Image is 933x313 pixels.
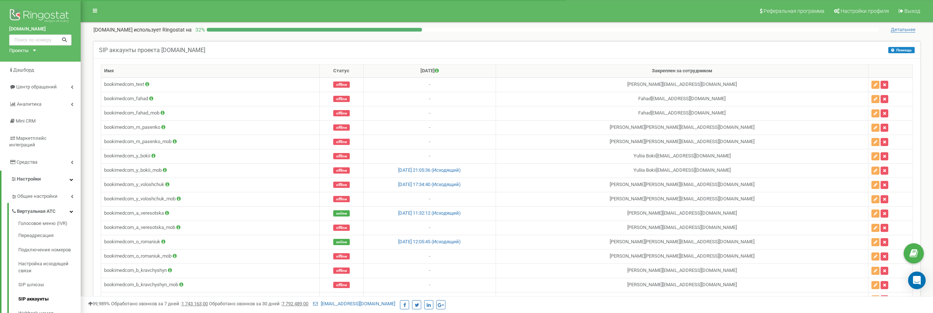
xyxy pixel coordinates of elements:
[101,77,320,92] td: bookimedcom_test
[333,167,350,174] span: offline
[363,221,496,235] td: -
[496,77,868,92] td: [PERSON_NAME] [EMAIL_ADDRESS][DOMAIN_NAME]
[99,47,205,54] h5: SIP аккаунты проекта [DOMAIN_NAME]
[496,292,868,306] td: [PERSON_NAME] [PERSON_NAME][EMAIL_ADDRESS][DOMAIN_NAME]
[398,210,461,216] a: [DATE] 11:32:12 (Исходящий)
[363,135,496,149] td: -
[101,92,320,106] td: bookimedcom_fahad
[18,257,81,278] a: Настройка исходящей связи
[13,67,34,73] span: Дашборд
[363,263,496,278] td: -
[17,208,56,215] span: Виртуальная АТС
[101,135,320,149] td: bookimedcom_m_pasenko_mob
[363,106,496,120] td: -
[841,8,889,14] span: Настройки профиля
[363,92,496,106] td: -
[320,65,363,78] th: Статус
[313,301,395,306] a: [EMAIL_ADDRESS][DOMAIN_NAME]
[496,106,868,120] td: Fahad [EMAIL_ADDRESS][DOMAIN_NAME]
[101,206,320,221] td: bookimedcom_a_veresotska
[101,192,320,206] td: bookimedcom_y_voloshchuk_mob
[363,77,496,92] td: -
[93,26,192,33] p: [DOMAIN_NAME]
[333,210,350,216] span: online
[11,188,81,203] a: Общие настройки
[192,26,207,33] p: 32 %
[496,120,868,135] td: [PERSON_NAME] [PERSON_NAME][EMAIL_ADDRESS][DOMAIN_NAME]
[496,92,868,106] td: Fahad [EMAIL_ADDRESS][DOMAIN_NAME]
[496,206,868,221] td: [PERSON_NAME] [EMAIL_ADDRESS][DOMAIN_NAME]
[333,81,350,88] span: offline
[333,267,350,274] span: offline
[101,120,320,135] td: bookimedcom_m_pasenko
[16,159,37,165] span: Средства
[333,253,350,259] span: offline
[363,120,496,135] td: -
[111,301,208,306] span: Обработано звонков за 7 дней :
[333,96,350,102] span: offline
[9,135,47,148] span: Маркетплейс интеграций
[363,192,496,206] td: -
[398,239,461,244] a: [DATE] 12:05:45 (Исходящий)
[18,229,81,243] a: Переадресация
[101,249,320,263] td: bookimedcom_o_romaniuk_mob
[17,193,58,200] span: Общие настройки
[209,301,308,306] span: Обработано звонков за 30 дней :
[18,220,81,229] a: Голосовое меню (IVR)
[496,192,868,206] td: [PERSON_NAME] [PERSON_NAME][EMAIL_ADDRESS][DOMAIN_NAME]
[496,263,868,278] td: [PERSON_NAME] [EMAIL_ADDRESS][DOMAIN_NAME]
[16,118,36,124] span: Mini CRM
[101,163,320,178] td: bookimedcom_y_bokii_mob
[496,163,868,178] td: Yuliia Bokii [EMAIL_ADDRESS][DOMAIN_NAME]
[764,8,824,14] span: Реферальная программа
[18,292,81,306] a: SIP аккаунты
[101,178,320,192] td: bookimedcom_y_voloshchuk
[333,196,350,202] span: offline
[496,178,868,192] td: [PERSON_NAME] [PERSON_NAME][EMAIL_ADDRESS][DOMAIN_NAME]
[333,139,350,145] span: offline
[17,101,41,107] span: Аналитика
[496,278,868,292] td: [PERSON_NAME] [EMAIL_ADDRESS][DOMAIN_NAME]
[9,34,71,46] input: Поиск по номеру
[9,47,29,54] div: Проекты
[18,278,81,292] a: SIP шлюзы
[363,249,496,263] td: -
[398,167,461,173] a: [DATE] 21:05:36 (Исходящий)
[363,149,496,163] td: -
[496,249,868,263] td: [PERSON_NAME] [PERSON_NAME][EMAIL_ADDRESS][DOMAIN_NAME]
[333,225,350,231] span: offline
[134,27,192,33] span: использует Ringostat на
[101,65,320,78] th: Имя
[904,8,920,14] span: Выход
[101,278,320,292] td: bookimedcom_b_kravchyshyn_mob
[101,106,320,120] td: bookimedcom_fahad_mob
[333,124,350,131] span: offline
[496,149,868,163] td: Yuliia Bokii [EMAIL_ADDRESS][DOMAIN_NAME]
[333,282,350,288] span: offline
[333,182,350,188] span: offline
[908,272,926,289] div: Open Intercom Messenger
[11,203,81,218] a: Виртуальная АТС
[363,278,496,292] td: -
[333,239,350,245] span: online
[16,84,57,90] span: Центр обращений
[888,47,915,53] button: Помощь
[9,26,71,33] a: [DOMAIN_NAME]
[101,235,320,249] td: bookimedcom_o_romaniuk
[398,182,461,187] a: [DATE] 17:34:40 (Исходящий)
[496,135,868,149] td: [PERSON_NAME] [PERSON_NAME][EMAIL_ADDRESS][DOMAIN_NAME]
[282,301,308,306] u: 7 792 489,00
[333,153,350,159] span: offline
[891,27,915,33] span: Детальнее
[496,221,868,235] td: [PERSON_NAME] [EMAIL_ADDRESS][DOMAIN_NAME]
[88,301,110,306] span: 99,989%
[496,235,868,249] td: [PERSON_NAME] [PERSON_NAME][EMAIL_ADDRESS][DOMAIN_NAME]
[9,7,71,26] img: Ringostat logo
[101,263,320,278] td: bookimedcom_b_kravchyshyn
[363,65,496,78] th: [DATE]
[496,65,868,78] th: Закреплен за сотрудником
[17,176,41,182] span: Настройки
[101,221,320,235] td: bookimedcom_a_veresotska_mob
[1,171,81,188] a: Настройки
[181,301,208,306] u: 1 743 163,00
